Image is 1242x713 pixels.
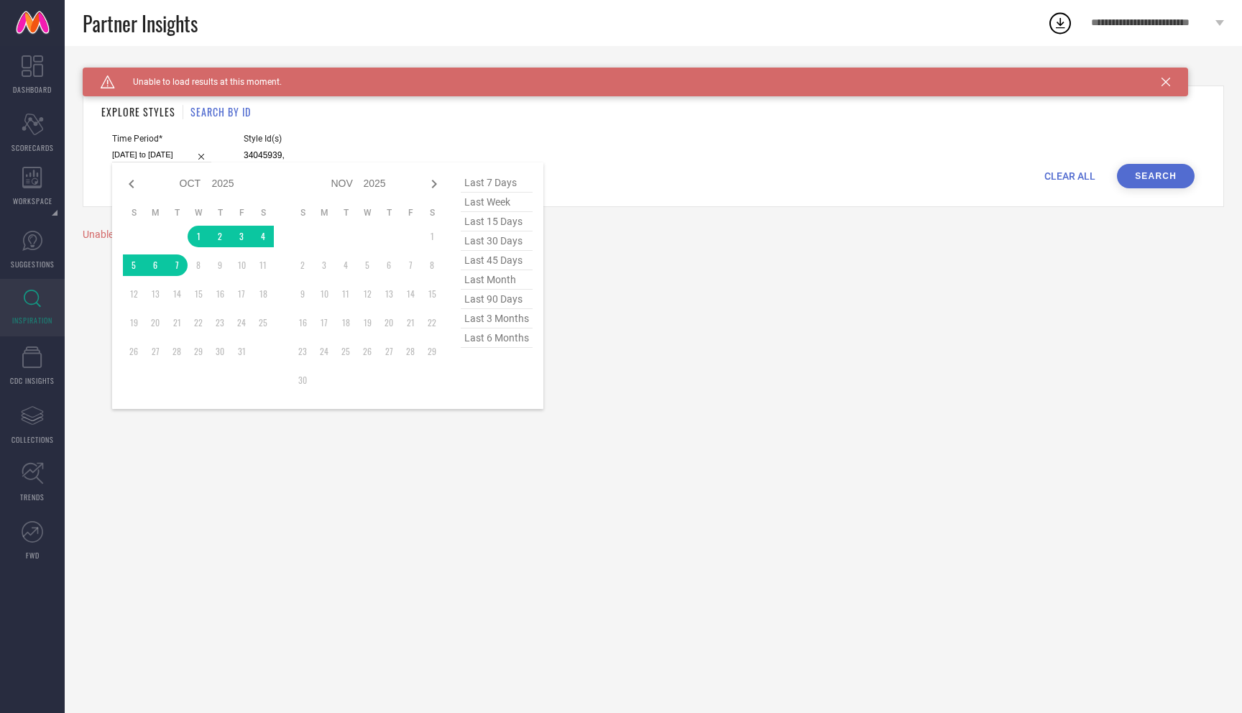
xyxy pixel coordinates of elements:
td: Sun Nov 02 2025 [292,254,313,276]
td: Fri Nov 14 2025 [400,283,421,305]
th: Friday [231,207,252,218]
span: COLLECTIONS [11,434,54,445]
td: Thu Nov 13 2025 [378,283,400,305]
td: Wed Nov 26 2025 [356,341,378,362]
span: Partner Insights [83,9,198,38]
td: Fri Nov 21 2025 [400,312,421,333]
td: Tue Oct 07 2025 [166,254,188,276]
td: Thu Nov 06 2025 [378,254,400,276]
td: Sun Oct 19 2025 [123,312,144,333]
td: Sat Nov 08 2025 [421,254,443,276]
td: Fri Oct 10 2025 [231,254,252,276]
th: Thursday [378,207,400,218]
td: Thu Oct 09 2025 [209,254,231,276]
td: Tue Nov 11 2025 [335,283,356,305]
td: Thu Nov 20 2025 [378,312,400,333]
th: Monday [144,207,166,218]
td: Mon Nov 10 2025 [313,283,335,305]
span: last 45 days [461,251,533,270]
h1: SEARCH BY ID [190,104,251,119]
td: Fri Nov 28 2025 [400,341,421,362]
span: Unable to load results at this moment. [115,77,282,87]
td: Wed Oct 22 2025 [188,312,209,333]
td: Fri Oct 24 2025 [231,312,252,333]
input: Select time period [112,147,211,162]
th: Tuesday [335,207,356,218]
span: INSPIRATION [12,315,52,326]
td: Thu Oct 02 2025 [209,226,231,247]
td: Fri Oct 31 2025 [231,341,252,362]
td: Tue Nov 25 2025 [335,341,356,362]
span: last 90 days [461,290,533,309]
td: Sun Nov 23 2025 [292,341,313,362]
td: Tue Oct 28 2025 [166,341,188,362]
td: Wed Oct 08 2025 [188,254,209,276]
h1: EXPLORE STYLES [101,104,175,119]
span: CDC INSIGHTS [10,375,55,386]
td: Sat Nov 22 2025 [421,312,443,333]
td: Mon Nov 24 2025 [313,341,335,362]
div: Back TO Dashboard [83,68,1224,78]
th: Sunday [123,207,144,218]
td: Thu Oct 23 2025 [209,312,231,333]
td: Mon Nov 03 2025 [313,254,335,276]
span: SUGGESTIONS [11,259,55,270]
span: last week [461,193,533,212]
div: Next month [425,175,443,193]
td: Wed Nov 19 2025 [356,312,378,333]
th: Friday [400,207,421,218]
span: last 3 months [461,309,533,328]
td: Mon Oct 20 2025 [144,312,166,333]
td: Thu Oct 30 2025 [209,341,231,362]
td: Wed Nov 12 2025 [356,283,378,305]
td: Tue Nov 18 2025 [335,312,356,333]
span: FWD [26,550,40,561]
td: Sat Oct 04 2025 [252,226,274,247]
th: Thursday [209,207,231,218]
td: Sun Nov 09 2025 [292,283,313,305]
td: Mon Nov 17 2025 [313,312,335,333]
td: Fri Oct 17 2025 [231,283,252,305]
td: Sun Oct 05 2025 [123,254,144,276]
td: Sun Oct 26 2025 [123,341,144,362]
span: SCORECARDS [11,142,54,153]
th: Saturday [421,207,443,218]
span: last 6 months [461,328,533,348]
td: Mon Oct 06 2025 [144,254,166,276]
span: DASHBOARD [13,84,52,95]
td: Sat Nov 01 2025 [421,226,443,247]
td: Sat Nov 29 2025 [421,341,443,362]
span: last 15 days [461,212,533,231]
td: Thu Oct 16 2025 [209,283,231,305]
button: Search [1117,164,1195,188]
span: TRENDS [20,492,45,502]
th: Saturday [252,207,274,218]
td: Sun Nov 16 2025 [292,312,313,333]
td: Wed Oct 15 2025 [188,283,209,305]
td: Wed Oct 29 2025 [188,341,209,362]
th: Tuesday [166,207,188,218]
td: Wed Nov 05 2025 [356,254,378,276]
span: last 30 days [461,231,533,251]
div: Previous month [123,175,140,193]
td: Mon Oct 27 2025 [144,341,166,362]
div: Unable to load styles at this moment. Try again later. [83,229,1224,240]
td: Tue Oct 21 2025 [166,312,188,333]
th: Monday [313,207,335,218]
td: Sat Oct 11 2025 [252,254,274,276]
td: Sat Oct 25 2025 [252,312,274,333]
input: Enter comma separated style ids e.g. 12345, 67890 [244,147,452,164]
td: Sun Oct 12 2025 [123,283,144,305]
th: Wednesday [356,207,378,218]
div: Open download list [1047,10,1073,36]
td: Sat Nov 15 2025 [421,283,443,305]
td: Tue Nov 04 2025 [335,254,356,276]
span: WORKSPACE [13,195,52,206]
span: last 7 days [461,173,533,193]
span: last month [461,270,533,290]
td: Fri Nov 07 2025 [400,254,421,276]
td: Sun Nov 30 2025 [292,369,313,391]
span: Style Id(s) [244,134,452,144]
th: Wednesday [188,207,209,218]
td: Sat Oct 18 2025 [252,283,274,305]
